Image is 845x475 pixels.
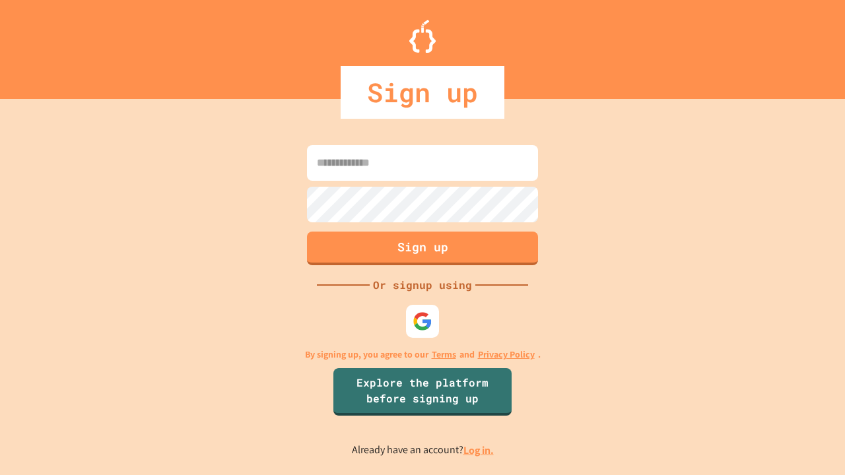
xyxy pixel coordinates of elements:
[409,20,436,53] img: Logo.svg
[333,368,512,416] a: Explore the platform before signing up
[463,443,494,457] a: Log in.
[432,348,456,362] a: Terms
[341,66,504,119] div: Sign up
[352,442,494,459] p: Already have an account?
[307,232,538,265] button: Sign up
[305,348,541,362] p: By signing up, you agree to our and .
[478,348,535,362] a: Privacy Policy
[413,311,432,331] img: google-icon.svg
[370,277,475,293] div: Or signup using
